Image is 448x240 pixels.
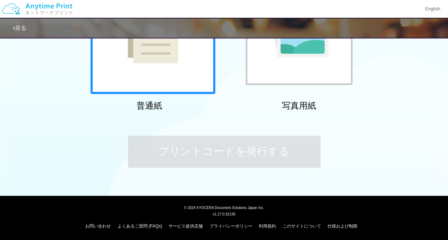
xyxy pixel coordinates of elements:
[237,101,361,110] h2: 写真用紙
[213,212,235,216] span: v1.17.0.32136
[259,224,276,229] a: 利用規約
[85,224,111,229] a: お問い合わせ
[282,224,321,229] a: このサイトについて
[118,224,162,229] a: よくあるご質問 (FAQs)
[328,224,357,229] a: 仕様および制限
[210,224,252,229] a: プライバシーポリシー
[87,101,212,110] h2: 普通紙
[13,25,26,31] a: 戻る
[169,224,203,229] a: サービス提供店舗
[184,205,264,210] span: © 2024 KYOCERA Document Solutions Japan Inc.
[128,136,320,168] button: プリントコードを発行する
